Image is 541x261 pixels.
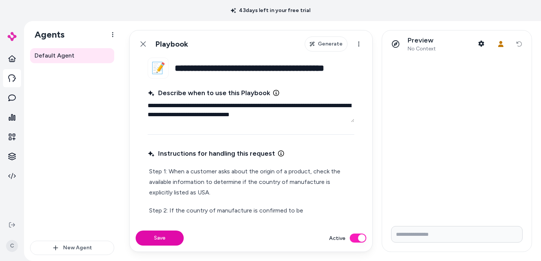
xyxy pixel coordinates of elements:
[155,39,188,49] h1: Playbook
[391,226,523,243] input: Write your prompt here
[329,234,345,242] label: Active
[408,36,436,45] p: Preview
[136,231,184,246] button: Save
[148,88,270,98] span: Describe when to use this Playbook
[5,234,20,258] button: C
[30,241,114,255] button: New Agent
[30,48,114,63] a: Default Agent
[6,240,18,252] span: C
[318,40,343,48] span: Generate
[148,148,275,159] span: Instructions for handling this request
[29,29,65,40] h1: Agents
[149,166,353,198] p: Step 1: When a customer asks about the origin of a product, check the available information to de...
[8,32,17,41] img: alby Logo
[35,51,74,60] span: Default Agent
[149,205,353,237] p: Step 2: If the country of manufacture is confirmed to be [GEOGRAPHIC_DATA], respond to the custom...
[226,7,315,14] p: 43 days left in your free trial
[148,58,169,79] button: 📝
[305,36,348,52] button: Generate
[408,46,436,52] span: No Context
